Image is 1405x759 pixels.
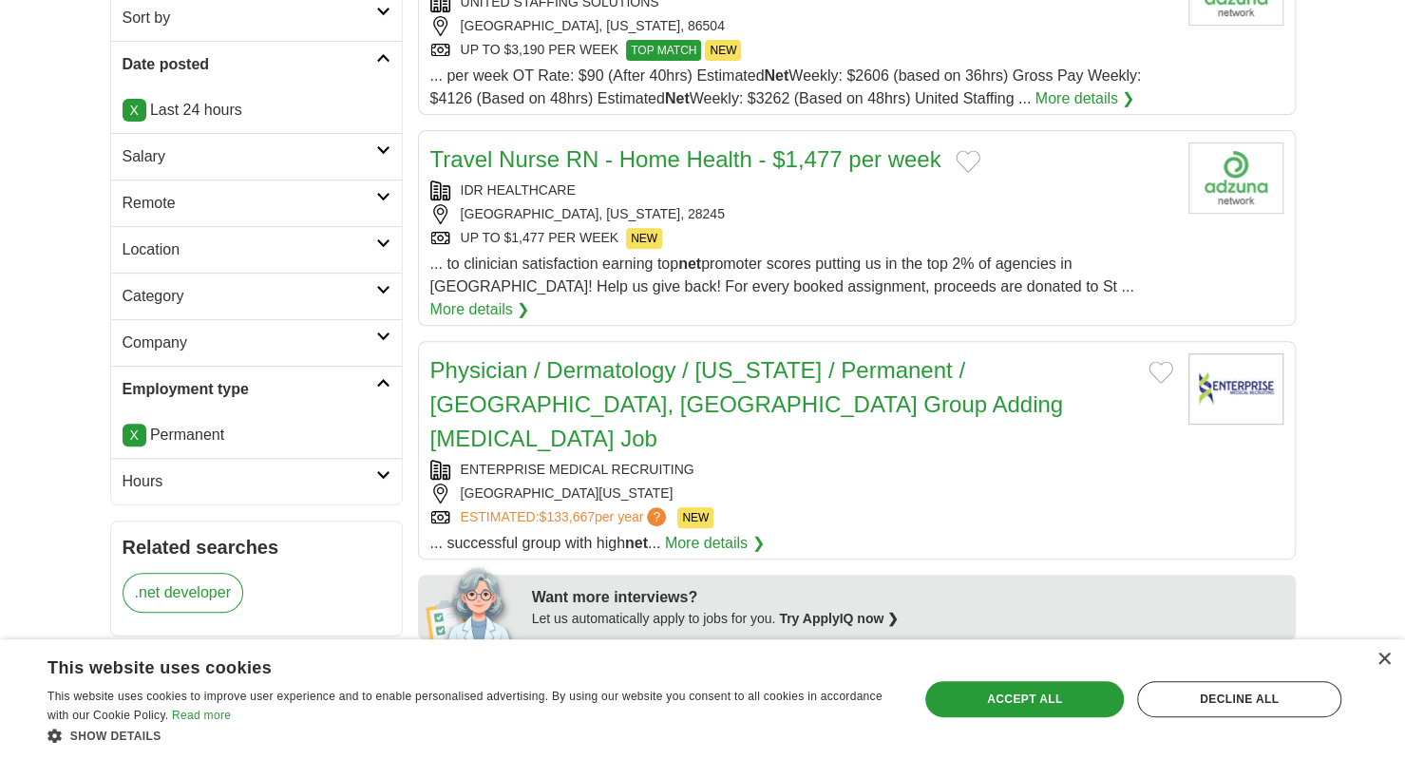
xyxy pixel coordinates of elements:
a: Travel Nurse RN - Home Health - $1,477 per week [430,146,941,172]
span: Show details [70,730,161,743]
a: Company [111,319,402,366]
img: apply-iq-scientist.png [426,564,518,640]
a: Physician / Dermatology / [US_STATE] / Permanent / [GEOGRAPHIC_DATA], [GEOGRAPHIC_DATA] Group Add... [430,357,1063,451]
a: Category [111,273,402,319]
a: ESTIMATED:$133,667per year? [461,507,671,528]
a: Employment type [111,366,402,412]
div: UP TO $3,190 PER WEEK [430,40,1173,61]
a: Hours [111,458,402,504]
div: Show details [47,726,893,745]
h2: Salary [123,145,376,168]
span: NEW [677,507,713,528]
a: Salary [111,133,402,180]
a: X [123,99,146,122]
div: Accept all [925,681,1124,717]
p: Last 24 hours [123,99,390,122]
a: Remote [111,180,402,226]
strong: Net [764,67,788,84]
span: This website uses cookies to improve user experience and to enable personalised advertising. By u... [47,690,883,722]
span: $133,667 [539,509,594,524]
a: Read more, opens a new window [172,709,231,722]
div: UP TO $1,477 PER WEEK [430,228,1173,249]
a: More details ❯ [430,298,530,321]
h2: Company [123,332,376,354]
a: X [123,424,146,446]
div: [GEOGRAPHIC_DATA], [US_STATE], 28245 [430,204,1173,224]
h2: Employment type [123,378,376,401]
a: ENTERPRISE MEDICAL RECRUITING [461,462,694,477]
h2: Sort by [123,7,376,29]
h2: Location [123,238,376,261]
button: Add to favorite jobs [1149,361,1173,384]
div: [GEOGRAPHIC_DATA], [US_STATE], 86504 [430,16,1173,36]
span: TOP MATCH [626,40,701,61]
h2: Related searches [123,533,390,561]
div: IDR HEALTHCARE [430,180,1173,200]
img: Company logo [1188,142,1283,214]
span: NEW [705,40,741,61]
h2: Remote [123,192,376,215]
div: Want more interviews? [532,586,1284,609]
h2: Date posted [123,53,376,76]
div: Decline all [1137,681,1341,717]
a: Date posted [111,41,402,87]
a: More details ❯ [665,532,765,555]
a: Location [111,226,402,273]
li: Permanent [123,424,390,446]
div: Let us automatically apply to jobs for you. [532,609,1284,629]
strong: net [678,256,701,272]
h2: Category [123,285,376,308]
a: .net developer [123,573,243,613]
button: Add to favorite jobs [956,150,980,173]
span: ? [647,507,666,526]
div: Close [1377,653,1391,667]
a: More details ❯ [1035,87,1135,110]
span: ... per week OT Rate: $90 (After 40hrs) Estimated Weekly: $2606 (based on 36hrs) Gross Pay Weekly... [430,67,1142,106]
a: Try ApplyIQ now ❯ [779,611,899,626]
h2: Hours [123,470,376,493]
span: ... to clinician satisfaction earning top promoter scores putting us in the top 2% of agencies in... [430,256,1134,294]
div: This website uses cookies [47,651,845,679]
div: [GEOGRAPHIC_DATA][US_STATE] [430,484,1173,503]
span: ... successful group with high ... [430,535,661,551]
strong: net [625,535,648,551]
strong: Net [665,90,690,106]
img: Enterprise Medical Recruiting logo [1188,353,1283,425]
span: NEW [626,228,662,249]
